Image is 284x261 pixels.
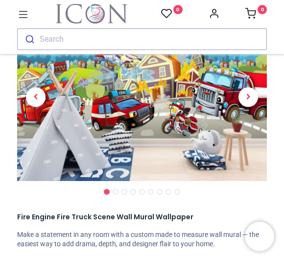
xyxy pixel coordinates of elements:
iframe: Brevo live chat [245,222,274,251]
a: Logo of Icon Wall Stickers [56,4,127,24]
a: Account Info [209,11,219,19]
sup: 0 [173,5,183,14]
img: Fire Engine Fire Truck Scene Wall Mural Wallpaper [17,14,267,182]
p: Make a statement in any room with a custom made to measure wall mural — the easiest way to add dr... [17,230,267,249]
img: Icon Wall Stickers [56,4,127,24]
div: Search [40,35,64,43]
button: Search [17,28,267,50]
sup: 0 [258,5,267,14]
a: 0 [245,11,267,19]
a: Previous [17,39,55,156]
h1: Fire Engine Fire Truck Scene Wall Mural Wallpaper [17,212,267,222]
a: 0 [161,8,183,20]
span: Next [238,87,258,107]
span: Previous [26,87,46,107]
a: Next [230,39,267,156]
